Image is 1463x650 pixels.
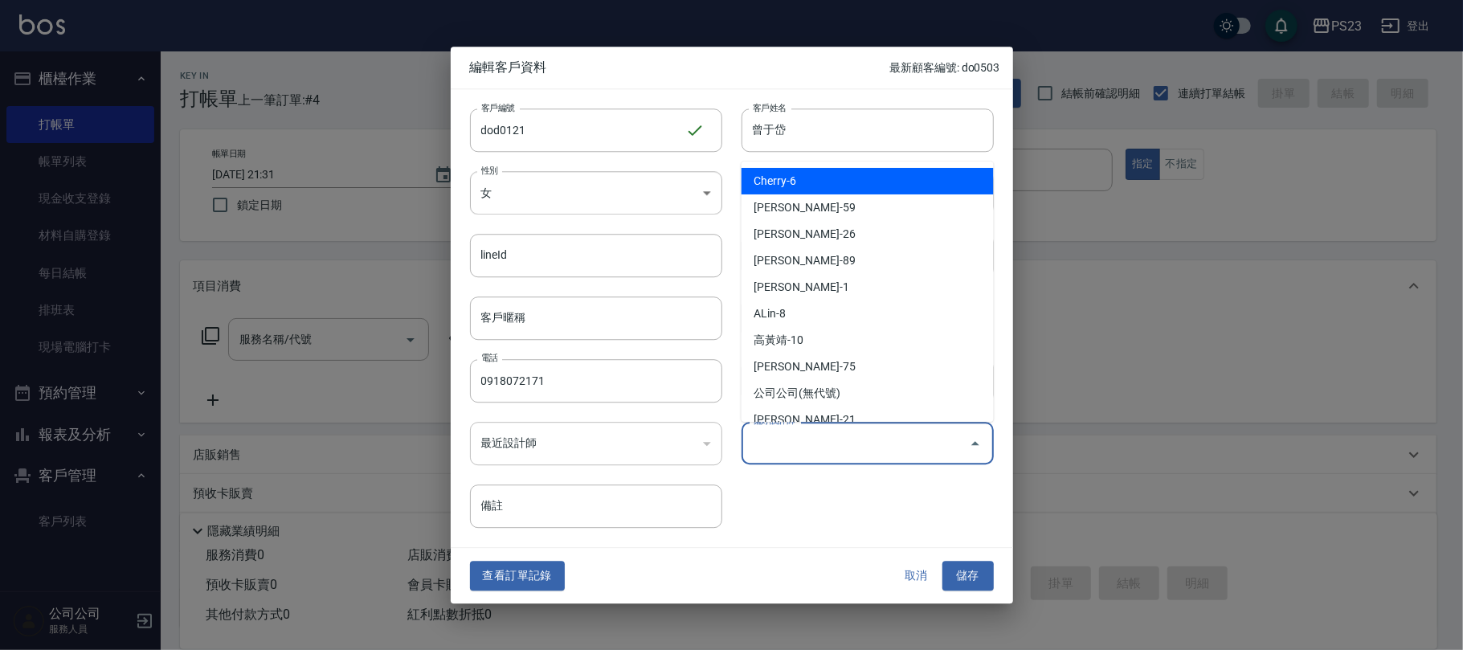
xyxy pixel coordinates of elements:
li: [PERSON_NAME]-75 [742,354,994,380]
label: 客戶編號 [481,101,515,113]
button: Close [962,431,988,456]
li: ALin-8 [742,300,994,327]
button: 取消 [891,562,942,591]
li: [PERSON_NAME]-26 [742,221,994,247]
button: 儲存 [942,562,994,591]
p: 最新顧客編號: do0503 [889,59,999,76]
li: [PERSON_NAME]-21 [742,407,994,433]
li: 公司公司(無代號) [742,380,994,407]
li: [PERSON_NAME]-1 [742,274,994,300]
span: 編輯客戶資料 [470,59,890,76]
li: Cherry-6 [742,168,994,194]
li: 高黃靖-10 [742,327,994,354]
div: 女 [470,171,722,215]
li: [PERSON_NAME]-59 [742,194,994,221]
label: 性別 [481,164,498,176]
li: [PERSON_NAME]-89 [742,247,994,274]
button: 查看訂單記錄 [470,562,565,591]
label: 客戶姓名 [753,101,787,113]
label: 電話 [481,352,498,364]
